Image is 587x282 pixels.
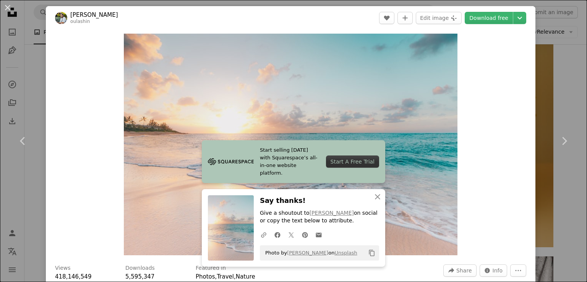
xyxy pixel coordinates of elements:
[312,227,326,242] a: Share over email
[215,273,217,280] span: ,
[271,227,284,242] a: Share on Facebook
[287,250,328,256] a: [PERSON_NAME]
[456,265,472,276] span: Share
[55,264,71,272] h3: Views
[379,12,394,24] button: Like
[55,12,67,24] img: Go to Sean Oulashin's profile
[298,227,312,242] a: Share on Pinterest
[284,227,298,242] a: Share on Twitter
[365,246,378,259] button: Copy to clipboard
[310,210,354,216] a: [PERSON_NAME]
[443,264,476,277] button: Share this image
[334,250,357,256] a: Unsplash
[513,12,526,24] button: Choose download size
[260,195,379,206] h3: Say thanks!
[480,264,508,277] button: Stats about this image
[416,12,462,24] button: Edit image
[124,34,457,255] img: seashore during golden hour
[70,19,90,24] a: oulashin
[208,156,254,167] img: file-1705255347840-230a6ab5bca9image
[217,273,234,280] a: Travel
[234,273,236,280] span: ,
[55,273,91,280] span: 418,146,549
[196,273,215,280] a: Photos
[196,264,226,272] h3: Featured in
[326,156,379,168] div: Start A Free Trial
[541,104,587,178] a: Next
[236,273,255,280] a: Nature
[397,12,413,24] button: Add to Collection
[125,273,154,280] span: 5,595,347
[202,140,385,183] a: Start selling [DATE] with Squarespace’s all-in-one website platform.Start A Free Trial
[124,34,457,255] button: Zoom in on this image
[493,265,503,276] span: Info
[465,12,513,24] a: Download free
[70,11,118,19] a: [PERSON_NAME]
[260,146,320,177] span: Start selling [DATE] with Squarespace’s all-in-one website platform.
[125,264,155,272] h3: Downloads
[261,247,357,259] span: Photo by on
[510,264,526,277] button: More Actions
[260,209,379,225] p: Give a shoutout to on social or copy the text below to attribute.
